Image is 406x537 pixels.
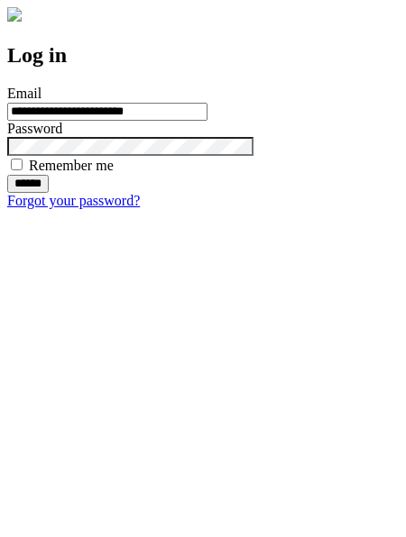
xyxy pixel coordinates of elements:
[7,193,140,208] a: Forgot your password?
[7,43,399,68] h2: Log in
[7,86,42,101] label: Email
[7,7,22,22] img: logo-4e3dc11c47720685a147b03b5a06dd966a58ff35d612b21f08c02c0306f2b779.png
[7,121,62,136] label: Password
[29,158,114,173] label: Remember me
